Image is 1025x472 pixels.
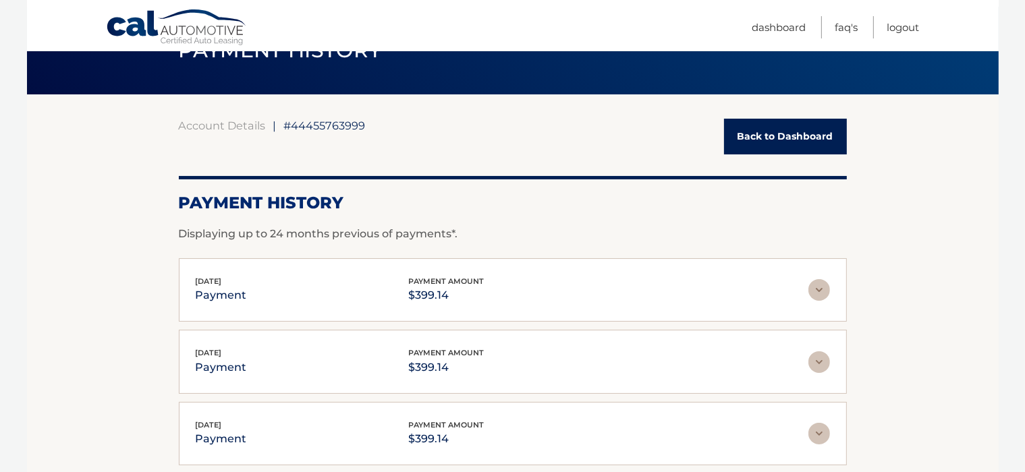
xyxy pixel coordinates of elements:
[835,16,858,38] a: FAQ's
[887,16,920,38] a: Logout
[409,420,484,430] span: payment amount
[196,286,247,305] p: payment
[409,430,484,448] p: $399.14
[808,423,830,444] img: accordion-rest.svg
[196,430,247,448] p: payment
[106,9,248,48] a: Cal Automotive
[752,16,806,38] a: Dashboard
[196,276,222,286] span: [DATE]
[179,226,847,242] p: Displaying up to 24 months previous of payments*.
[196,358,247,377] p: payment
[409,348,484,357] span: payment amount
[409,276,484,286] span: payment amount
[179,193,847,213] h2: Payment History
[409,286,484,305] p: $399.14
[724,119,847,154] a: Back to Dashboard
[196,420,222,430] span: [DATE]
[808,279,830,301] img: accordion-rest.svg
[273,119,277,132] span: |
[284,119,366,132] span: #44455763999
[808,351,830,373] img: accordion-rest.svg
[196,348,222,357] span: [DATE]
[179,119,266,132] a: Account Details
[409,358,484,377] p: $399.14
